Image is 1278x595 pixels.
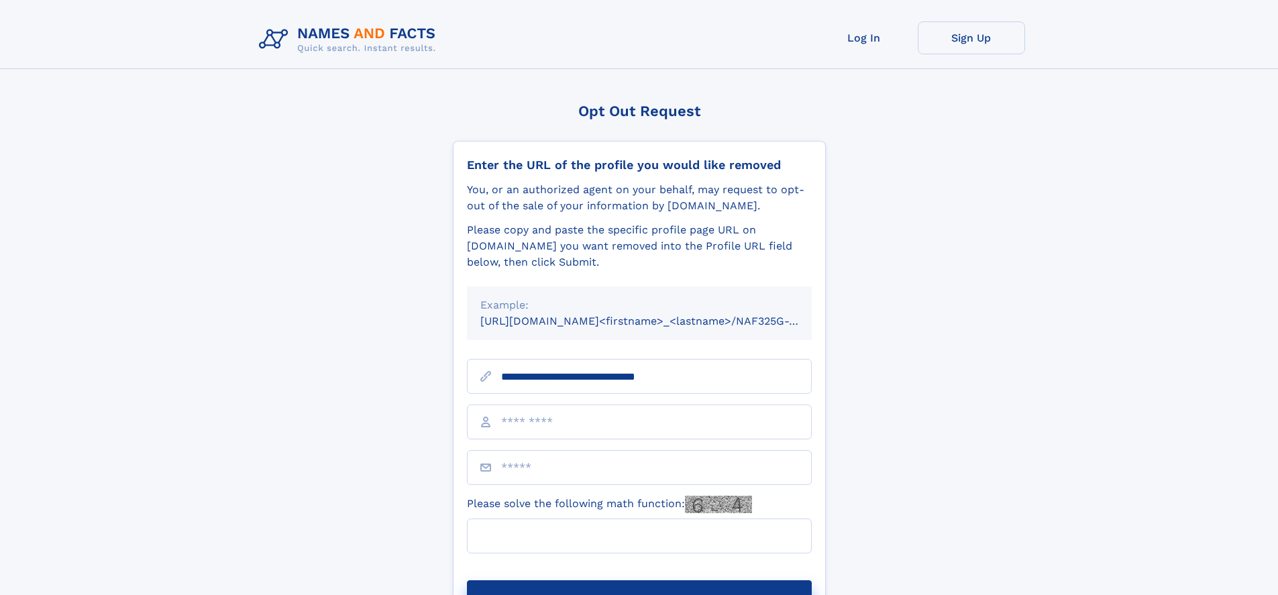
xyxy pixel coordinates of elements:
div: You, or an authorized agent on your behalf, may request to opt-out of the sale of your informatio... [467,182,812,214]
a: Sign Up [918,21,1025,54]
div: Enter the URL of the profile you would like removed [467,158,812,172]
div: Opt Out Request [453,103,826,119]
div: Example: [480,297,798,313]
small: [URL][DOMAIN_NAME]<firstname>_<lastname>/NAF325G-xxxxxxxx [480,315,837,327]
img: Logo Names and Facts [254,21,447,58]
label: Please solve the following math function: [467,496,752,513]
div: Please copy and paste the specific profile page URL on [DOMAIN_NAME] you want removed into the Pr... [467,222,812,270]
a: Log In [810,21,918,54]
